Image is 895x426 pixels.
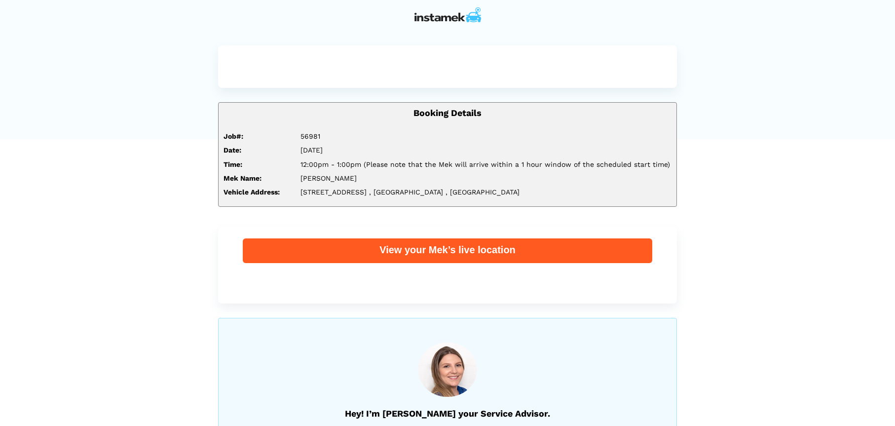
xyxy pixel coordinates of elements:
[224,108,671,118] h5: Booking Details
[224,160,242,168] strong: Time:
[243,408,652,419] h5: Hey! I’m [PERSON_NAME] your Service Advisor.
[243,243,652,256] div: View your Mek’s live location
[446,188,520,196] span: , [GEOGRAPHIC_DATA]
[224,146,241,154] strong: Date:
[293,160,679,169] div: 12:00pm - 1:00pm (Please note that the Mek will arrive within a 1 hour window of the scheduled st...
[224,174,261,182] strong: Mek Name:
[300,188,367,196] span: [STREET_ADDRESS]
[293,146,679,155] div: [DATE]
[224,132,243,140] strong: Job#:
[293,174,679,183] div: [PERSON_NAME]
[293,132,679,141] div: 56981
[224,188,280,196] strong: Vehicle Address:
[369,188,443,196] span: , [GEOGRAPHIC_DATA]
